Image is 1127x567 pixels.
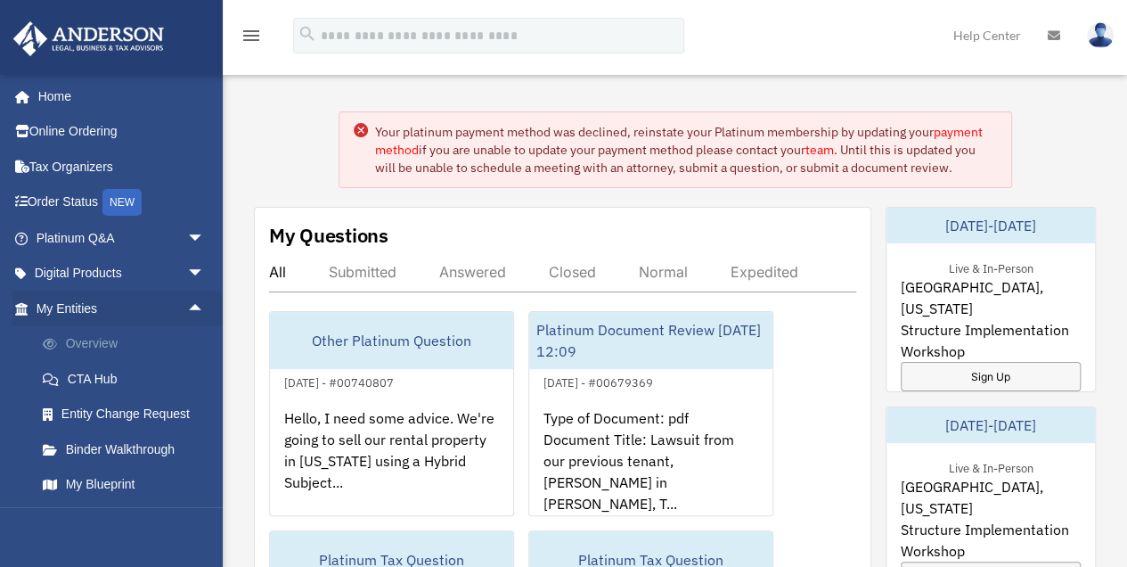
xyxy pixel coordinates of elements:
[901,362,1081,391] a: Sign Up
[549,263,596,281] div: Closed
[25,397,232,432] a: Entity Change Request
[935,258,1048,276] div: Live & In-Person
[269,263,286,281] div: All
[25,502,232,538] a: Tax Due Dates
[886,407,1095,443] div: [DATE]-[DATE]
[25,326,232,362] a: Overview
[439,263,506,281] div: Answered
[187,291,223,327] span: arrow_drop_up
[12,256,232,292] a: Digital Productsarrow_drop_down
[12,114,232,150] a: Online Ordering
[12,185,232,221] a: Order StatusNEW
[528,311,773,516] a: Platinum Document Review [DATE] 12:09[DATE] - #00679369Type of Document: pdf Document Title: Laws...
[1087,22,1114,48] img: User Pic
[298,24,317,44] i: search
[269,311,514,516] a: Other Platinum Question[DATE] - #00740807Hello, I need some advice. We're going to sell our renta...
[102,189,142,216] div: NEW
[12,78,223,114] a: Home
[901,276,1081,319] span: [GEOGRAPHIC_DATA], [US_STATE]
[12,149,232,185] a: Tax Organizers
[901,476,1081,519] span: [GEOGRAPHIC_DATA], [US_STATE]
[731,263,798,281] div: Expedited
[25,361,232,397] a: CTA Hub
[901,319,1081,362] span: Structure Implementation Workshop
[241,25,262,46] i: menu
[25,431,232,467] a: Binder Walkthrough
[886,208,1095,243] div: [DATE]-[DATE]
[529,312,772,369] div: Platinum Document Review [DATE] 12:09
[270,372,408,390] div: [DATE] - #00740807
[187,256,223,292] span: arrow_drop_down
[805,142,834,158] a: team
[529,393,772,532] div: Type of Document: pdf Document Title: Lawsuit from our previous tenant, [PERSON_NAME] in [PERSON_...
[639,263,688,281] div: Normal
[901,519,1081,562] span: Structure Implementation Workshop
[270,393,513,532] div: Hello, I need some advice. We're going to sell our rental property in [US_STATE] using a Hybrid S...
[375,123,997,177] div: Your platinum payment method was declined, reinstate your Platinum membership by updating your if...
[269,222,388,249] div: My Questions
[241,31,262,46] a: menu
[8,21,169,56] img: Anderson Advisors Platinum Portal
[270,312,513,369] div: Other Platinum Question
[375,124,983,158] a: payment method
[25,467,232,503] a: My Blueprint
[12,291,232,326] a: My Entitiesarrow_drop_up
[529,372,667,390] div: [DATE] - #00679369
[12,220,232,256] a: Platinum Q&Aarrow_drop_down
[935,457,1048,476] div: Live & In-Person
[329,263,396,281] div: Submitted
[187,220,223,257] span: arrow_drop_down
